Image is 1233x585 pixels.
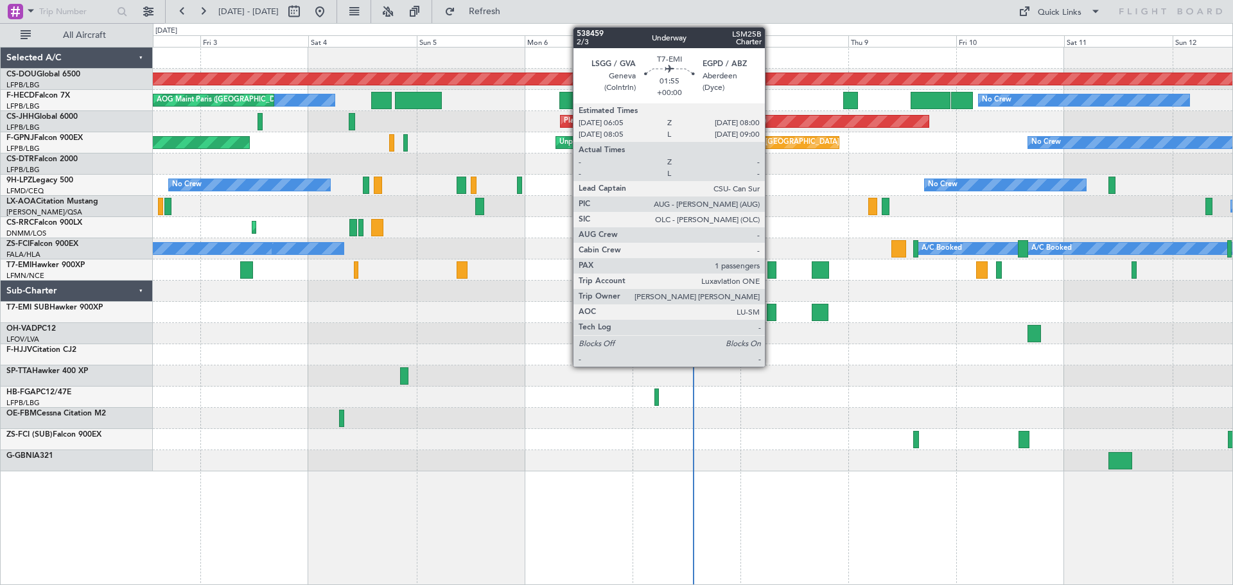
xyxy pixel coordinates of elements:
div: Fri 3 [200,35,308,47]
span: OE-FBM [6,410,37,417]
span: F-HJJV [6,346,32,354]
a: LFPB/LBG [6,80,40,90]
div: Tue 7 [633,35,740,47]
a: [PERSON_NAME]/QSA [6,207,82,217]
div: Planned Maint Lagos ([PERSON_NAME]) [256,218,389,237]
span: CS-DOU [6,71,37,78]
div: Unplanned Maint [GEOGRAPHIC_DATA] ([GEOGRAPHIC_DATA]) [559,133,771,152]
button: Refresh [439,1,516,22]
div: No Crew [928,175,958,195]
a: T7-EMIHawker 900XP [6,261,85,269]
div: Wed 8 [740,35,848,47]
a: ZS-FCI (SUB)Falcon 900EX [6,431,101,439]
div: A/C Booked [922,239,962,258]
div: Fri 10 [956,35,1064,47]
a: LFMN/NCE [6,271,44,281]
div: No Crew [1031,133,1061,152]
a: LFPB/LBG [6,398,40,408]
span: F-HECD [6,92,35,100]
span: OH-VAD [6,325,37,333]
a: HB-FGAPC12/47E [6,389,71,396]
a: OH-VADPC12 [6,325,56,333]
a: F-GPNJFalcon 900EX [6,134,83,142]
span: CS-RRC [6,219,34,227]
span: 9H-LPZ [6,177,32,184]
div: [DATE] [155,26,177,37]
a: LFPB/LBG [6,101,40,111]
div: Unplanned Maint Nice ([GEOGRAPHIC_DATA]) [663,175,815,195]
a: LFMD/CEQ [6,186,44,196]
div: Sat 4 [308,35,416,47]
div: Quick Links [1038,6,1081,19]
span: [DATE] - [DATE] [218,6,279,17]
span: SP-TTA [6,367,32,375]
a: OE-FBMCessna Citation M2 [6,410,106,417]
a: 9H-LPZLegacy 500 [6,177,73,184]
a: CS-DTRFalcon 2000 [6,155,78,163]
a: F-HJJVCitation CJ2 [6,346,76,354]
a: ZS-FCIFalcon 900EX [6,240,78,248]
a: F-HECDFalcon 7X [6,92,70,100]
a: LX-AOACitation Mustang [6,198,98,205]
span: F-GPNJ [6,134,34,142]
a: CS-RRCFalcon 900LX [6,219,82,227]
button: All Aircraft [14,25,139,46]
a: DNMM/LOS [6,229,46,238]
button: Quick Links [1012,1,1107,22]
a: G-GBNIA321 [6,452,53,460]
div: No Crew [982,91,1011,110]
span: G-GBNI [6,452,34,460]
a: CS-JHHGlobal 6000 [6,113,78,121]
span: Refresh [458,7,512,16]
a: LFOV/LVA [6,335,39,344]
input: Trip Number [39,2,113,21]
span: All Aircraft [33,31,136,40]
span: LX-AOA [6,198,36,205]
div: Sat 11 [1064,35,1172,47]
div: Mon 6 [525,35,633,47]
span: HB-FGA [6,389,36,396]
a: FALA/HLA [6,250,40,259]
a: LFPB/LBG [6,144,40,153]
div: Unplanned Maint [GEOGRAPHIC_DATA] ([GEOGRAPHIC_DATA]) [708,133,919,152]
a: LFPB/LBG [6,123,40,132]
a: SP-TTAHawker 400 XP [6,367,88,375]
span: ZS-FCI [6,240,30,248]
span: CS-JHH [6,113,34,121]
span: ZS-FCI (SUB) [6,431,53,439]
a: T7-EMI SUBHawker 900XP [6,304,103,311]
a: LFPB/LBG [6,165,40,175]
div: Thu 9 [848,35,956,47]
span: CS-DTR [6,155,34,163]
div: AOG Maint Paris ([GEOGRAPHIC_DATA]) [157,91,292,110]
div: Sun 5 [417,35,525,47]
span: T7-EMI [6,261,31,269]
div: A/C Booked [1031,239,1072,258]
a: CS-DOUGlobal 6500 [6,71,80,78]
div: No Crew [172,175,202,195]
div: Planned Maint [GEOGRAPHIC_DATA] ([GEOGRAPHIC_DATA]) [564,112,766,131]
span: T7-EMI SUB [6,304,49,311]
